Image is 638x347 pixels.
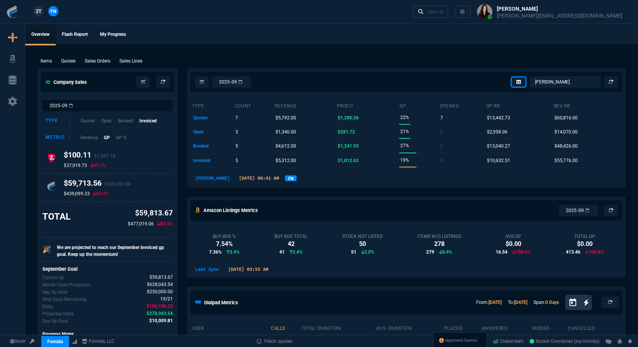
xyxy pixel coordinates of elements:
p: 0 [440,127,443,137]
p: [DATE] 08:41 AM [236,175,282,182]
a: Create Item [490,336,527,347]
p: 5 [235,141,238,151]
a: msbcCompanyName [80,338,117,345]
span: 41 [279,249,285,255]
div: Ctrl + K [428,9,443,15]
span: $1,051.16 [94,153,115,159]
span: 413.46 [565,249,580,255]
p: 22% [400,112,409,123]
p: 87.5% [157,220,173,227]
p: 99.7% [90,162,106,169]
a: [DATE] [488,300,502,305]
th: cancelled [567,322,621,333]
span: The difference between the current month's Gp and the goal. [147,303,173,310]
p: 86.4% [93,191,109,197]
a: FN [285,175,296,181]
div: Buy Box % [209,233,240,239]
th: GP [399,100,439,111]
div: Items w/o Listings [417,233,461,239]
p: 7 [235,112,238,123]
h5: Amazon Listings Metrics [203,207,258,214]
p: GP [104,134,110,141]
span: Approved Quotes [445,337,477,344]
th: answered [481,322,532,333]
p: Uses current month's data to project the month's close. [42,281,90,288]
p: We are projected to reach our September invoiced gp goal. Keep up the momentum! [57,244,173,258]
p: $37,919.73 [64,162,87,169]
a: Flash Report [56,24,94,45]
p: Progress Meter [42,331,173,337]
div: 50 [342,239,383,249]
p: The difference between the current month's Gp goal and projected month-end. [42,310,74,317]
div: Total GP [565,233,603,239]
span: Delta divided by the remaining ship days. [149,317,173,325]
p: Sales Lines [119,58,142,64]
th: calls [271,322,301,333]
td: invoiced [192,153,234,167]
span: Company Gp Goal for Sep. [147,288,173,296]
th: placed [444,322,481,333]
p: 21% [400,126,409,137]
p: GP % [116,134,127,141]
div: $0.00 [565,239,603,249]
th: count [234,100,274,111]
p: 19% [400,155,409,165]
th: Rev RR [553,100,621,111]
th: missed [532,322,567,333]
p: $4,612.00 [275,141,296,151]
th: opened [439,100,486,111]
p: The difference between the current month's Gp and the goal. [42,303,53,310]
p: $1,340.00 [275,127,296,137]
p: spec.value [142,317,173,325]
p: Delta divided by the remaining ship days. [42,318,68,325]
p: Sales Orders [85,58,110,64]
p: spec.value [140,281,173,288]
a: Global State [8,338,27,345]
div: Buy Box Total [274,233,308,239]
a: [DATE] [514,300,527,305]
button: Open calendar [568,297,583,308]
th: avg. duration [376,322,444,333]
p: Out of 21 ship days in Sep - there are 19 remaining. [42,296,86,303]
p: spec.value [139,303,173,310]
span: The difference between the current month's Gp goal and projected month-end. [147,310,173,317]
span: 16.54 [496,249,507,255]
p: Quotes [61,58,76,64]
p: [DATE] 03:55 AM [225,266,271,273]
p: 100.0% [585,249,603,255]
p: Booked [118,117,133,124]
th: total duration [301,322,376,333]
p: $1,241.93 [338,141,359,151]
p: [PERSON_NAME] [192,175,233,182]
a: Overview [25,24,56,45]
p: Span: [533,299,559,306]
span: Uses current month's data to project the month's close. [147,281,173,288]
a: 0 Days [545,300,559,305]
p: $59,813.67 [128,208,173,219]
h5: Company Sales [45,79,87,86]
p: $13,040.27 [487,141,510,151]
div: Metric [45,134,70,141]
span: $626,992.38 [105,182,131,187]
p: spec.value [153,296,173,303]
p: $2,958.06 [487,127,507,137]
th: type [192,100,234,111]
p: $1,012.62 [338,155,359,166]
p: 0 [440,155,443,166]
p: 2.4% [226,249,240,255]
p: $5,312.00 [275,155,296,166]
p: From: [476,299,502,306]
p: 27% [400,140,409,151]
span: Out of 21 ship days in Sep - there are 19 remaining. [160,296,173,303]
p: spec.value [142,274,173,281]
div: Stock Not Listed [342,233,383,239]
p: Last Sync [192,266,222,273]
span: ZT [36,8,41,15]
th: Profit [337,100,399,111]
p: spec.value [139,310,173,317]
div: Type [45,117,70,124]
span: 51 [351,249,356,255]
p: 0.4% [439,249,452,255]
div: 278 [417,239,461,249]
p: $477,019.06 [128,220,154,227]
